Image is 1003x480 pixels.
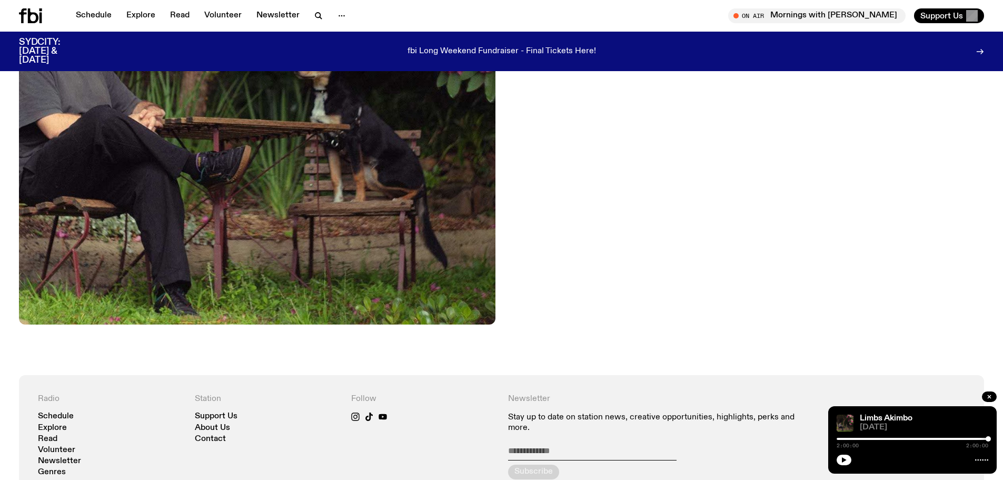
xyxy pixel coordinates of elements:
[38,457,81,465] a: Newsletter
[508,465,559,479] button: Subscribe
[38,424,67,432] a: Explore
[966,443,988,448] span: 2:00:00
[195,394,339,404] h4: Station
[728,8,906,23] button: On AirMornings with [PERSON_NAME]
[19,38,86,65] h3: SYDCITY: [DATE] & [DATE]
[198,8,248,23] a: Volunteer
[351,394,495,404] h4: Follow
[195,413,237,420] a: Support Us
[508,394,809,404] h4: Newsletter
[250,8,306,23] a: Newsletter
[38,394,182,404] h4: Radio
[860,414,912,423] a: Limbs Akimbo
[408,47,596,56] p: fbi Long Weekend Fundraiser - Final Tickets Here!
[195,435,226,443] a: Contact
[164,8,196,23] a: Read
[914,8,984,23] button: Support Us
[38,468,66,476] a: Genres
[195,424,230,432] a: About Us
[38,446,75,454] a: Volunteer
[69,8,118,23] a: Schedule
[920,11,963,21] span: Support Us
[38,435,57,443] a: Read
[508,413,809,433] p: Stay up to date on station news, creative opportunities, highlights, perks and more.
[837,415,853,432] img: Jackson sits at an outdoor table, legs crossed and gazing at a black and brown dog also sitting a...
[38,413,74,420] a: Schedule
[837,443,859,448] span: 2:00:00
[860,424,988,432] span: [DATE]
[120,8,162,23] a: Explore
